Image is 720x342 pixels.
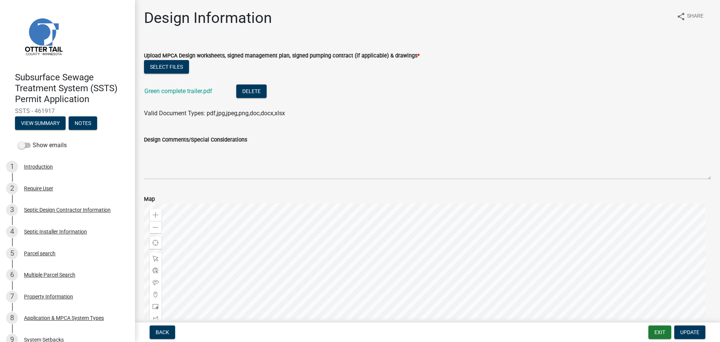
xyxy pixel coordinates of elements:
div: Multiple Parcel Search [24,272,75,277]
span: SSTS - 461917 [15,107,120,115]
img: Otter Tail County, Minnesota [15,8,71,64]
label: Design Comments/Special Considerations [144,137,247,143]
label: Map [144,197,155,202]
span: Back [156,329,169,335]
button: Update [674,325,705,339]
span: Update [680,329,699,335]
span: Share [687,12,703,21]
label: Show emails [18,141,67,150]
label: Upload MPCA Design worksheets, signed management plan, signed pumping contract (if applicable) & ... [144,53,420,59]
div: 4 [6,226,18,238]
div: 2 [6,182,18,194]
button: Back [150,325,175,339]
div: Zoom out [150,221,162,233]
button: Delete [236,84,267,98]
button: Exit [648,325,671,339]
wm-modal-confirm: Notes [69,121,97,127]
span: Valid Document Types: pdf,jpg,jpeg,png,doc,docx,xlsx [144,110,285,117]
wm-modal-confirm: Summary [15,121,66,127]
button: shareShare [670,9,709,24]
div: 5 [6,247,18,259]
div: 7 [6,291,18,303]
h1: Design Information [144,9,272,27]
div: Introduction [24,164,53,169]
div: Parcel search [24,251,55,256]
button: Select files [144,60,189,74]
div: Application & MPCA System Types [24,315,104,321]
a: Green complete trailer.pdf [144,87,212,95]
h4: Subsurface Sewage Treatment System (SSTS) Permit Application [15,72,129,104]
div: Property Information [24,294,73,299]
div: Find my location [150,237,162,249]
i: share [676,12,685,21]
div: 1 [6,161,18,173]
div: Septic Installer Information [24,229,87,234]
div: 6 [6,269,18,281]
div: Zoom in [150,209,162,221]
div: Require User [24,186,53,191]
button: View Summary [15,116,66,130]
div: Septic Design Contractor Information [24,207,111,212]
wm-modal-confirm: Delete Document [236,88,267,95]
div: 8 [6,312,18,324]
div: 3 [6,204,18,216]
button: Notes [69,116,97,130]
